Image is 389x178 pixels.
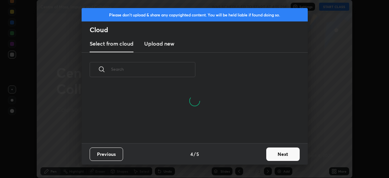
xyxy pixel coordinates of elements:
h4: 5 [196,151,199,158]
button: Next [266,147,300,161]
button: Previous [90,147,123,161]
h4: 4 [190,151,193,158]
h4: / [194,151,196,158]
div: Please don't upload & share any copyrighted content. You will be held liable if found doing so. [82,8,308,21]
h3: Upload new [144,40,174,48]
input: Search [111,55,195,83]
h3: Select from cloud [90,40,133,48]
h2: Cloud [90,25,308,34]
